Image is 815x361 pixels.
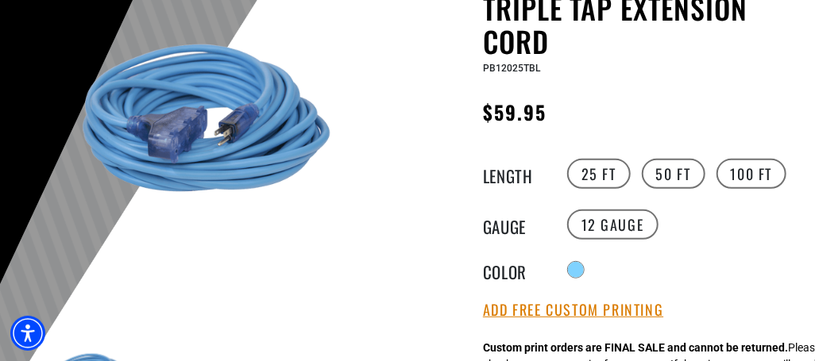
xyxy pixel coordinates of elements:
strong: Custom print orders are FINAL SALE and cannot be returned. [483,341,788,354]
label: 100 FT [717,159,787,189]
label: 25 FT [567,159,631,189]
div: Accessibility Menu [10,316,45,351]
span: $59.95 [483,98,547,126]
span: PB12025TBL [483,63,540,74]
legend: Color [483,259,562,280]
button: Add Free Custom Printing [483,301,663,319]
label: 12 Gauge [567,209,659,240]
legend: Length [483,163,562,184]
label: 50 FT [642,159,705,189]
legend: Gauge [483,214,562,235]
